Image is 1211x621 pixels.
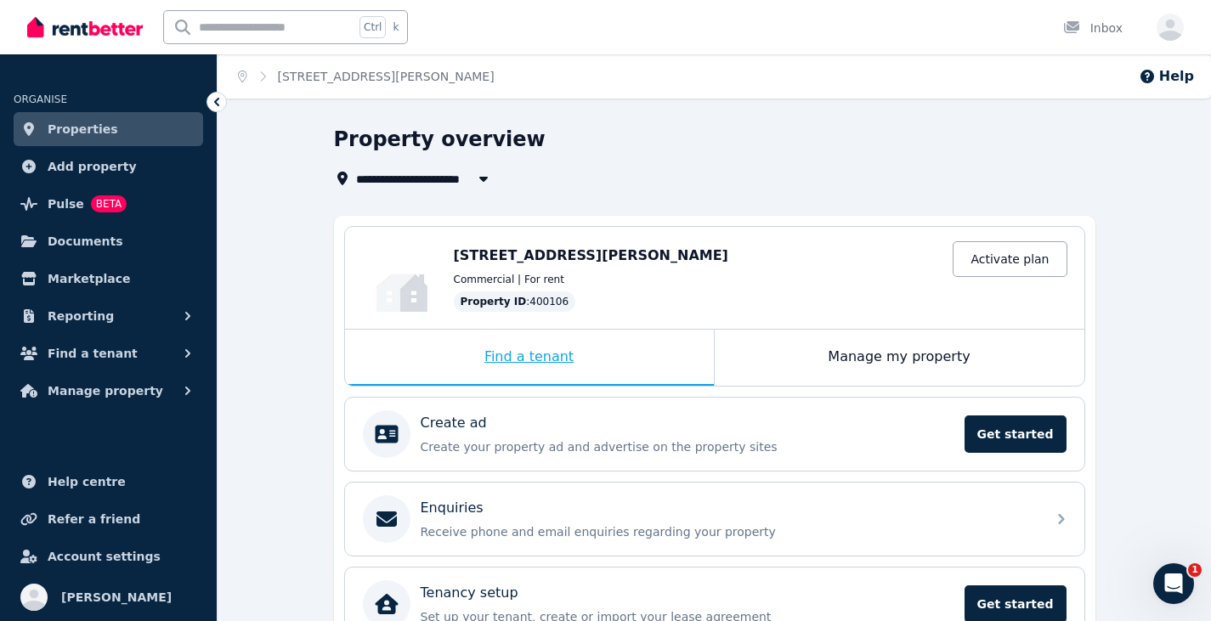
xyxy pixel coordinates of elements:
a: Marketplace [14,262,203,296]
a: Create adCreate your property ad and advertise on the property sitesGet started [345,398,1084,471]
button: Find a tenant [14,336,203,370]
p: Tenancy setup [421,583,518,603]
button: Help [1139,66,1194,87]
div: Find a tenant [345,330,714,386]
span: Ctrl [359,16,386,38]
span: Help centre [48,471,126,492]
span: Manage property [48,381,163,401]
a: Documents [14,224,203,258]
div: Manage my property [715,330,1084,386]
span: [PERSON_NAME] [61,587,172,607]
span: Refer a friend [48,509,140,529]
a: Refer a friend [14,502,203,536]
button: Manage property [14,374,203,408]
span: k [393,20,399,34]
a: EnquiriesReceive phone and email enquiries regarding your property [345,483,1084,556]
a: Properties [14,112,203,146]
p: Enquiries [421,498,484,518]
a: Activate plan [953,241,1067,277]
span: Properties [48,119,118,139]
span: Find a tenant [48,343,138,364]
a: Add property [14,150,203,183]
a: PulseBETA [14,187,203,221]
p: Receive phone and email enquiries regarding your property [421,523,1036,540]
span: Marketplace [48,268,130,289]
img: RentBetter [27,14,143,40]
span: [STREET_ADDRESS][PERSON_NAME] [454,247,728,263]
span: Reporting [48,306,114,326]
a: Help centre [14,465,203,499]
span: Get started [965,415,1067,453]
span: BETA [91,195,127,212]
nav: Breadcrumb [218,54,515,99]
span: Property ID [461,295,527,308]
span: Documents [48,231,123,251]
p: Create ad [421,413,487,433]
div: Inbox [1063,20,1123,37]
button: Reporting [14,299,203,333]
iframe: Intercom live chat [1153,563,1194,604]
span: ORGANISE [14,93,67,105]
span: 1 [1188,563,1202,577]
span: Account settings [48,546,161,567]
a: [STREET_ADDRESS][PERSON_NAME] [278,70,495,83]
div: : 400106 [454,291,576,312]
span: Commercial | For rent [454,273,564,286]
span: Pulse [48,194,84,214]
p: Create your property ad and advertise on the property sites [421,438,954,455]
a: Account settings [14,539,203,573]
span: Add property [48,156,137,177]
h1: Property overview [334,126,546,153]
